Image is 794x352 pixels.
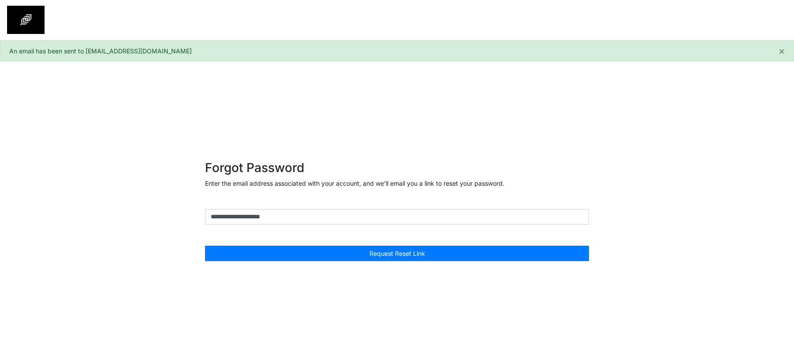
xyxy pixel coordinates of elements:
button: Request Reset Link [205,246,589,261]
p: Enter the email address associated with your account, and we’ll email you a link to reset your pa... [205,179,589,188]
h2: Forgot Password [205,161,589,176]
button: Close [770,41,794,61]
img: spp logo [7,6,45,34]
span: × [779,45,785,56]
